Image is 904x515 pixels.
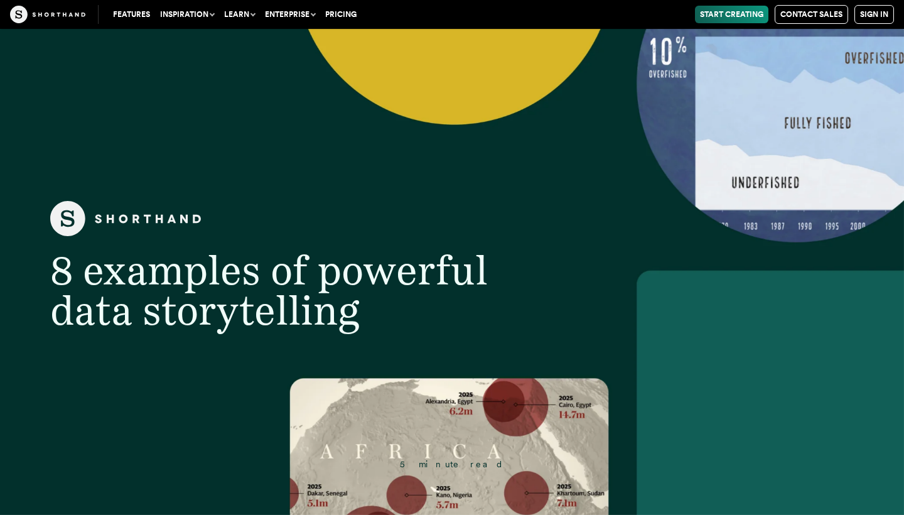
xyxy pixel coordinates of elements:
a: Pricing [320,6,362,23]
a: Contact Sales [775,5,848,24]
button: Enterprise [260,6,320,23]
a: Features [108,6,155,23]
button: Learn [219,6,260,23]
img: The Craft [10,6,85,23]
a: Start Creating [695,6,768,23]
a: Sign in [854,5,894,24]
button: Inspiration [155,6,219,23]
span: 8 examples of powerful data storytelling [50,246,488,334]
span: 5 minute read [400,459,504,469]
